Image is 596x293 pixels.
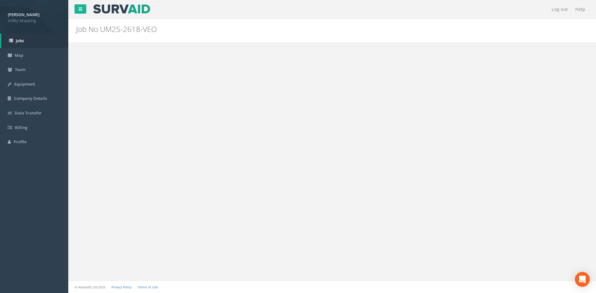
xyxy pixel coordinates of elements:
[8,18,61,24] span: Utility Mapping
[74,285,106,289] small: © Kullasoft Ltd 2025
[15,67,25,72] span: Team
[8,10,61,23] a: [PERSON_NAME] Utility Mapping
[1,33,68,48] a: Jobs
[14,81,35,87] span: Equipment
[14,139,26,144] span: Profile
[138,285,158,289] a: Terms of Use
[15,125,27,130] span: Billing
[14,95,47,101] span: Company Details
[15,110,42,116] span: Data Transfer
[76,25,501,33] h2: Job No UM25-2618-VEO
[15,52,23,58] span: Map
[111,285,132,289] a: Privacy Policy
[8,12,39,17] strong: [PERSON_NAME]
[16,38,24,43] span: Jobs
[575,272,590,287] div: Open Intercom Messenger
